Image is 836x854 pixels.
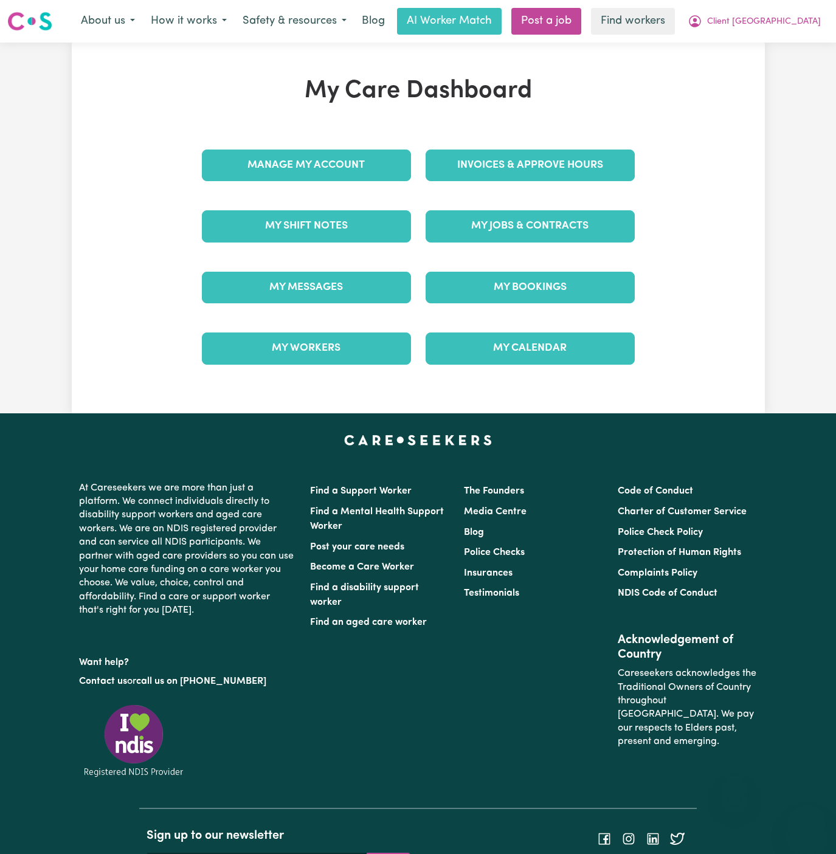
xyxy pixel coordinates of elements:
a: Follow Careseekers on LinkedIn [646,834,660,844]
a: Media Centre [464,507,527,517]
a: Blog [464,528,484,537]
button: About us [73,9,143,34]
a: Charter of Customer Service [618,507,747,517]
a: Find a disability support worker [310,583,419,607]
a: My Calendar [426,332,635,364]
span: Client [GEOGRAPHIC_DATA] [707,15,821,29]
p: At Careseekers we are more than just a platform. We connect individuals directly to disability su... [79,477,295,622]
a: Find workers [591,8,675,35]
a: Invoices & Approve Hours [426,150,635,181]
img: Careseekers logo [7,10,52,32]
a: Manage My Account [202,150,411,181]
a: Find an aged care worker [310,618,427,627]
a: Careseekers home page [344,435,492,445]
a: Careseekers logo [7,7,52,35]
button: Safety & resources [235,9,354,34]
a: My Shift Notes [202,210,411,242]
a: Police Checks [464,548,525,557]
a: Testimonials [464,588,519,598]
a: My Messages [202,272,411,303]
h2: Sign up to our newsletter [147,828,410,843]
a: Police Check Policy [618,528,703,537]
a: Become a Care Worker [310,562,414,572]
a: Follow Careseekers on Facebook [597,834,612,844]
a: NDIS Code of Conduct [618,588,717,598]
a: AI Worker Match [397,8,502,35]
a: Blog [354,8,392,35]
p: or [79,670,295,693]
a: My Jobs & Contracts [426,210,635,242]
a: Post your care needs [310,542,404,552]
a: Protection of Human Rights [618,548,741,557]
a: My Workers [202,332,411,364]
a: Insurances [464,568,513,578]
a: My Bookings [426,272,635,303]
a: Find a Support Worker [310,486,412,496]
button: My Account [680,9,829,34]
a: Post a job [511,8,581,35]
a: Follow Careseekers on Instagram [621,834,636,844]
a: Follow Careseekers on Twitter [670,834,685,844]
a: Contact us [79,677,127,686]
p: Careseekers acknowledges the Traditional Owners of Country throughout [GEOGRAPHIC_DATA]. We pay o... [618,662,757,753]
img: Registered NDIS provider [79,703,188,779]
iframe: Button to launch messaging window [787,805,826,844]
a: call us on [PHONE_NUMBER] [136,677,266,686]
a: The Founders [464,486,524,496]
a: Find a Mental Health Support Worker [310,507,444,531]
a: Complaints Policy [618,568,697,578]
h1: My Care Dashboard [195,77,642,106]
iframe: Close message [722,776,747,801]
h2: Acknowledgement of Country [618,633,757,662]
p: Want help? [79,651,295,669]
a: Code of Conduct [618,486,693,496]
button: How it works [143,9,235,34]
